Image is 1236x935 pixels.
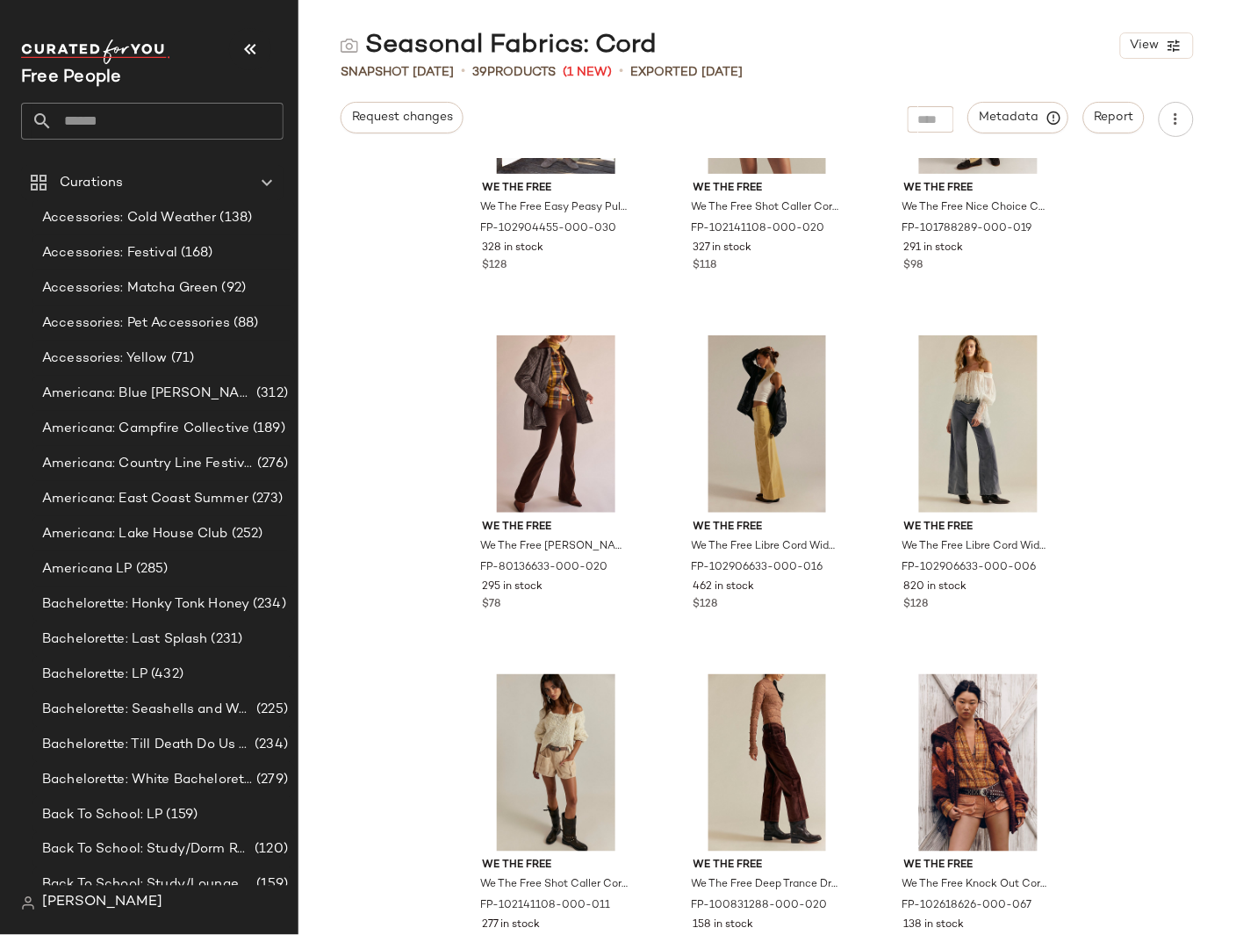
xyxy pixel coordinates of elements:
[42,700,253,720] span: Bachelorette: Seashells and Wedding Bells
[42,419,249,439] span: Americana: Campfire Collective
[1130,39,1160,53] span: View
[692,878,840,894] span: We The Free Deep Trance Dropped Corduroy Jeans at Free People in Brown, Size: 26
[177,243,213,263] span: (168)
[42,875,253,895] span: Back To School: Study/Lounge Essentials
[341,28,657,63] div: Seasonal Fabrics: Cord
[42,840,251,860] span: Back To School: Study/Dorm Room Essentials
[249,419,285,439] span: (189)
[482,181,630,197] span: We The Free
[563,63,612,82] span: (1 New)
[902,200,1051,216] span: We The Free Nice Choice Cord Jeans at Free People in Tan, Size: L
[904,520,1053,536] span: We The Free
[147,665,183,685] span: (432)
[42,313,230,334] span: Accessories: Pet Accessories
[692,899,828,915] span: FP-100831288-000-020
[904,597,929,613] span: $128
[42,208,217,228] span: Accessories: Cold Weather
[60,173,123,193] span: Curations
[679,335,856,513] img: 102906633_016_c
[979,110,1059,126] span: Metadata
[480,878,629,894] span: We The Free Shot Caller Corduroy Shorts at Free People in White, Size: L
[42,629,208,650] span: Bachelorette: Last Splash
[21,68,122,87] span: Current Company Name
[890,335,1067,513] img: 102906633_006_a
[480,899,610,915] span: FP-102141108-000-011
[902,899,1032,915] span: FP-102618626-000-067
[42,278,219,298] span: Accessories: Matcha Green
[472,66,487,79] span: 39
[482,579,543,595] span: 295 in stock
[692,221,825,237] span: FP-102141108-000-020
[902,221,1032,237] span: FP-101788289-000-019
[968,102,1069,133] button: Metadata
[902,560,1037,576] span: FP-102906633-000-006
[692,560,823,576] span: FP-102906633-000-016
[254,454,288,474] span: (276)
[468,674,644,852] img: 102141108_011_a
[248,489,284,509] span: (273)
[482,918,540,934] span: 277 in stock
[902,539,1051,555] span: We The Free Libre Cord Wide-Leg Jeans at Free People in Grey, Size: 31
[693,918,754,934] span: 158 in stock
[692,539,840,555] span: We The Free Libre Cord Wide-Leg Jeans at Free People in Yellow, Size: 31
[902,878,1051,894] span: We The Free Knock Out Cord Shorties at Free People in Pink, Size: US 6
[230,313,259,334] span: (88)
[1120,32,1194,59] button: View
[904,181,1053,197] span: We The Free
[351,111,453,125] span: Request changes
[480,539,629,555] span: We The Free [PERSON_NAME] Pull-On Cord Flare Jeans at Free People in Brown, Size: 28
[1094,111,1134,125] span: Report
[482,241,543,256] span: 328 in stock
[42,665,147,685] span: Bachelorette: LP
[42,805,163,825] span: Back To School: LP
[217,208,253,228] span: (138)
[904,918,965,934] span: 138 in stock
[480,200,629,216] span: We The Free Easy Peasy Pull-On Cord Jeans at Free People in Green, Size: XS
[168,349,195,369] span: (71)
[208,629,243,650] span: (231)
[482,597,500,613] span: $78
[251,735,288,755] span: (234)
[693,258,717,274] span: $118
[693,181,842,197] span: We The Free
[42,384,253,404] span: Americana: Blue [PERSON_NAME] Baby
[42,559,133,579] span: Americana LP
[253,875,288,895] span: (159)
[472,63,556,82] div: Products
[42,489,248,509] span: Americana: East Coast Summer
[904,859,1053,874] span: We The Free
[341,63,454,82] span: Snapshot [DATE]
[42,770,253,790] span: Bachelorette: White Bachelorette Outfits
[679,674,856,852] img: 100831288_020_c
[249,594,286,615] span: (234)
[692,200,840,216] span: We The Free Shot Caller Corduroy Shorts at Free People in Brown, Size: L
[251,840,288,860] span: (120)
[1083,102,1145,133] button: Report
[890,674,1067,852] img: 102618626_067_0
[693,597,718,613] span: $128
[904,241,964,256] span: 291 in stock
[904,579,967,595] span: 820 in stock
[42,594,249,615] span: Bachelorette: Honky Tonk Honey
[42,243,177,263] span: Accessories: Festival
[228,524,263,544] span: (252)
[21,896,35,910] img: svg%3e
[693,520,842,536] span: We The Free
[133,559,169,579] span: (285)
[163,805,198,825] span: (159)
[619,61,623,83] span: •
[482,258,507,274] span: $128
[42,735,251,755] span: Bachelorette: Till Death Do Us Party
[904,258,923,274] span: $98
[480,221,616,237] span: FP-102904455-000-030
[42,524,228,544] span: Americana: Lake House Club
[693,241,752,256] span: 327 in stock
[693,859,842,874] span: We The Free
[42,893,162,914] span: [PERSON_NAME]
[42,454,254,474] span: Americana: Country Line Festival
[482,859,630,874] span: We The Free
[461,61,465,83] span: •
[21,40,170,64] img: cfy_white_logo.C9jOOHJF.svg
[253,700,288,720] span: (225)
[693,579,755,595] span: 462 in stock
